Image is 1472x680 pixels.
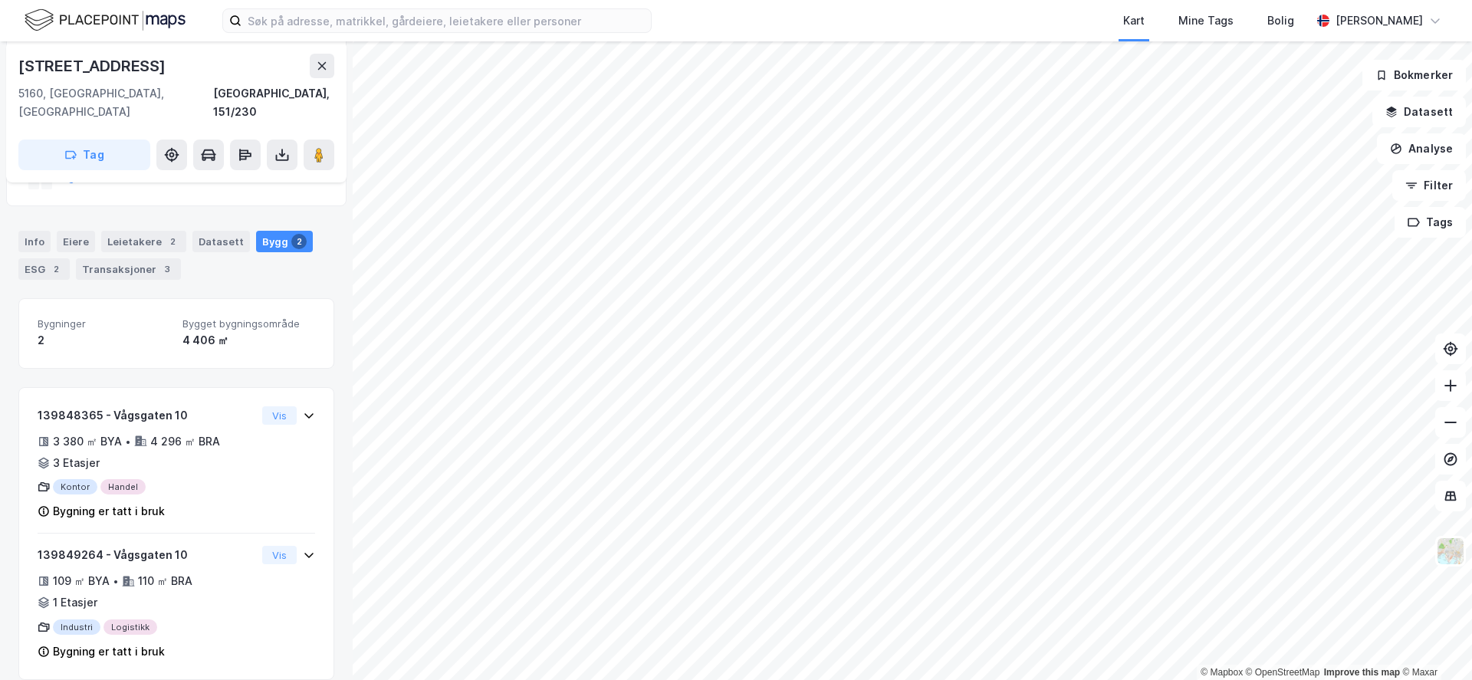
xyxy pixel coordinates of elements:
div: Info [18,231,51,252]
div: Eiere [57,231,95,252]
a: Mapbox [1201,667,1243,678]
div: Leietakere [101,231,186,252]
div: 2 [38,331,170,350]
div: Bolig [1267,11,1294,30]
div: Transaksjoner [76,258,181,280]
button: Datasett [1372,97,1466,127]
button: Tag [18,140,150,170]
button: Vis [262,406,297,425]
button: Tags [1395,207,1466,238]
div: 139848365 - Vågsgaten 10 [38,406,256,425]
div: Mine Tags [1178,11,1234,30]
input: Søk på adresse, matrikkel, gårdeiere, leietakere eller personer [242,9,651,32]
span: Bygget bygningsområde [182,317,315,330]
button: Analyse [1377,133,1466,164]
div: 4 296 ㎡ BRA [150,432,220,451]
div: 3 [159,261,175,277]
button: Vis [262,546,297,564]
div: Kontrollprogram for chat [1395,606,1472,680]
div: [STREET_ADDRESS] [18,54,169,78]
div: 110 ㎡ BRA [138,572,192,590]
div: 5160, [GEOGRAPHIC_DATA], [GEOGRAPHIC_DATA] [18,84,213,121]
div: 3 380 ㎡ BYA [53,432,122,451]
div: 2 [48,261,64,277]
div: Datasett [192,231,250,252]
span: Bygninger [38,317,170,330]
div: [PERSON_NAME] [1336,11,1423,30]
div: 2 [291,234,307,249]
div: 109 ㎡ BYA [53,572,110,590]
img: Z [1436,537,1465,566]
div: • [125,435,131,448]
div: Kart [1123,11,1145,30]
div: Bygning er tatt i bruk [53,502,165,521]
div: 3 Etasjer [53,454,100,472]
iframe: Chat Widget [1395,606,1472,680]
div: Bygning er tatt i bruk [53,642,165,661]
button: Filter [1392,170,1466,201]
div: 2 [165,234,180,249]
button: Bokmerker [1362,60,1466,90]
a: Improve this map [1324,667,1400,678]
div: ESG [18,258,70,280]
div: Bygg [256,231,313,252]
div: 139849264 - Vågsgaten 10 [38,546,256,564]
div: 4 406 ㎡ [182,331,315,350]
div: 1 Etasjer [53,593,97,612]
div: [GEOGRAPHIC_DATA], 151/230 [213,84,334,121]
div: • [113,575,119,587]
img: logo.f888ab2527a4732fd821a326f86c7f29.svg [25,7,186,34]
a: OpenStreetMap [1246,667,1320,678]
